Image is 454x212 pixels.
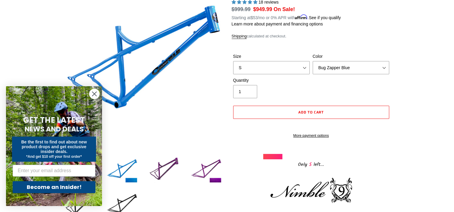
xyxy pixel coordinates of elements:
[232,22,323,26] a: Learn more about payment and financing options
[13,181,95,193] button: Become an Insider!
[26,155,82,159] span: *And get $10 off your first order*
[232,6,251,12] s: $999.99
[295,14,308,19] span: Affirm
[233,53,310,60] label: Size
[25,124,84,134] span: NEWS AND DEALS
[190,154,223,187] img: Load image into Gallery viewer, NIMBLE 9 - Frameset
[313,53,389,60] label: Color
[232,13,341,21] p: Starting at /mo or 0% APR with .
[298,109,324,115] span: Add to cart
[106,154,139,187] img: Load image into Gallery viewer, NIMBLE 9 - Frameset
[309,15,341,20] a: See if you qualify - Learn more about Affirm Financing (opens in modal)
[274,5,295,13] span: On Sale!
[307,161,314,168] span: 5
[89,89,100,99] button: Close dialog
[251,15,257,20] span: $53
[233,77,310,84] label: Quantity
[253,6,272,12] span: $949.99
[233,106,389,119] button: Add to cart
[232,33,391,39] div: calculated at checkout.
[263,159,359,169] div: Only left...
[148,154,181,187] img: Load image into Gallery viewer, NIMBLE 9 - Frameset
[232,34,247,39] a: Shipping
[21,140,87,154] span: Be the first to find out about new product drops and get exclusive insider deals.
[13,165,95,177] input: Enter your email address
[233,133,389,138] a: More payment options
[23,115,85,125] span: GET THE LATEST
